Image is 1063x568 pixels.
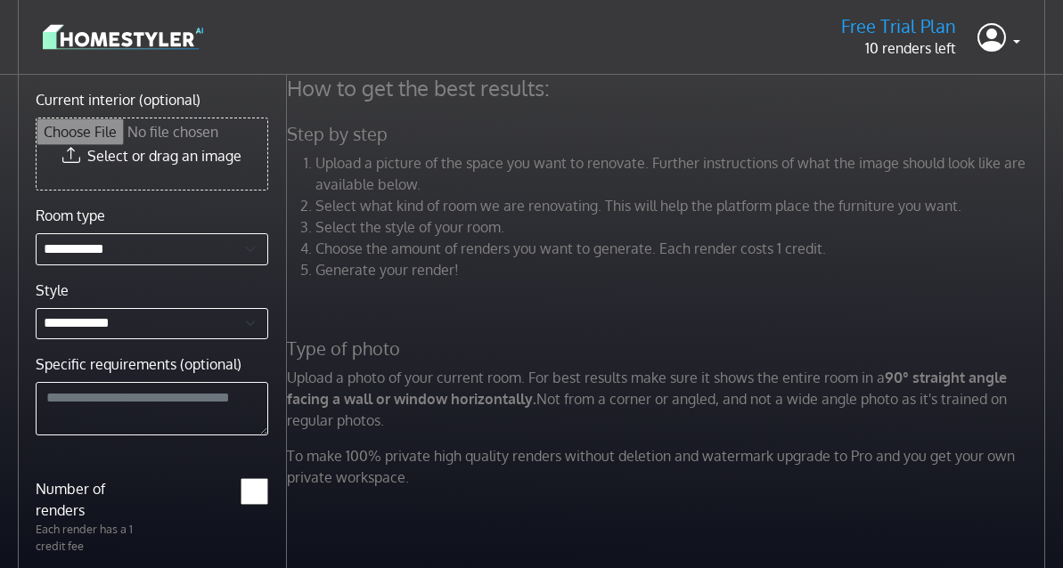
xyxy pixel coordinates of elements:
[276,337,1060,360] h5: Type of photo
[276,123,1060,145] h5: Step by step
[841,37,956,59] p: 10 renders left
[841,15,956,37] h5: Free Trial Plan
[287,369,1007,408] strong: 90° straight angle facing a wall or window horizontally.
[25,521,152,555] p: Each render has a 1 credit fee
[43,21,203,53] img: logo-3de290ba35641baa71223ecac5eacb59cb85b4c7fdf211dc9aaecaaee71ea2f8.svg
[276,75,1060,101] h4: How to get the best results:
[315,152,1050,195] li: Upload a picture of the space you want to renovate. Further instructions of what the image should...
[36,280,69,301] label: Style
[276,367,1060,431] p: Upload a photo of your current room. For best results make sure it shows the entire room in a Not...
[315,259,1050,280] li: Generate your render!
[315,238,1050,259] li: Choose the amount of renders you want to generate. Each render costs 1 credit.
[25,478,152,521] label: Number of renders
[315,195,1050,216] li: Select what kind of room we are renovating. This will help the platform place the furniture you w...
[36,353,241,375] label: Specific requirements (optional)
[36,89,200,110] label: Current interior (optional)
[36,205,105,226] label: Room type
[276,445,1060,488] p: To make 100% private high quality renders without deletion and watermark upgrade to Pro and you g...
[315,216,1050,238] li: Select the style of your room.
